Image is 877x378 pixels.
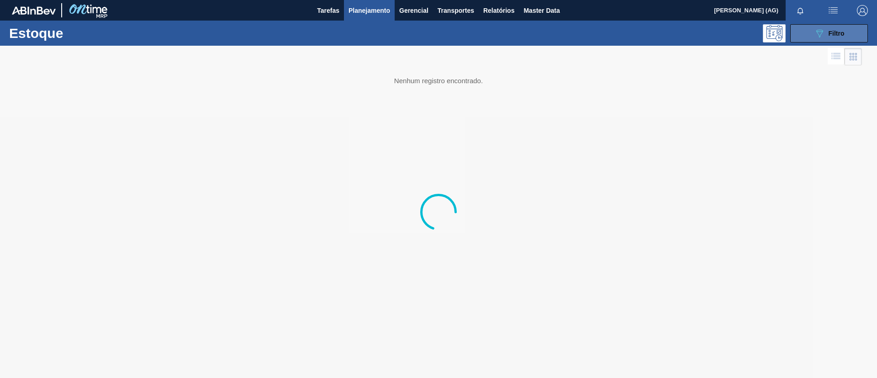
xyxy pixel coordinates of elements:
[483,5,514,16] span: Relatórios
[349,5,390,16] span: Planejamento
[829,30,845,37] span: Filtro
[399,5,428,16] span: Gerencial
[12,6,56,15] img: TNhmsLtSVTkK8tSr43FrP2fwEKptu5GPRR3wAAAABJRU5ErkJggg==
[786,4,815,17] button: Notificações
[790,24,868,43] button: Filtro
[523,5,560,16] span: Master Data
[857,5,868,16] img: Logout
[763,24,786,43] div: Pogramando: nenhum usuário selecionado
[438,5,474,16] span: Transportes
[317,5,339,16] span: Tarefas
[9,28,146,38] h1: Estoque
[828,5,839,16] img: userActions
